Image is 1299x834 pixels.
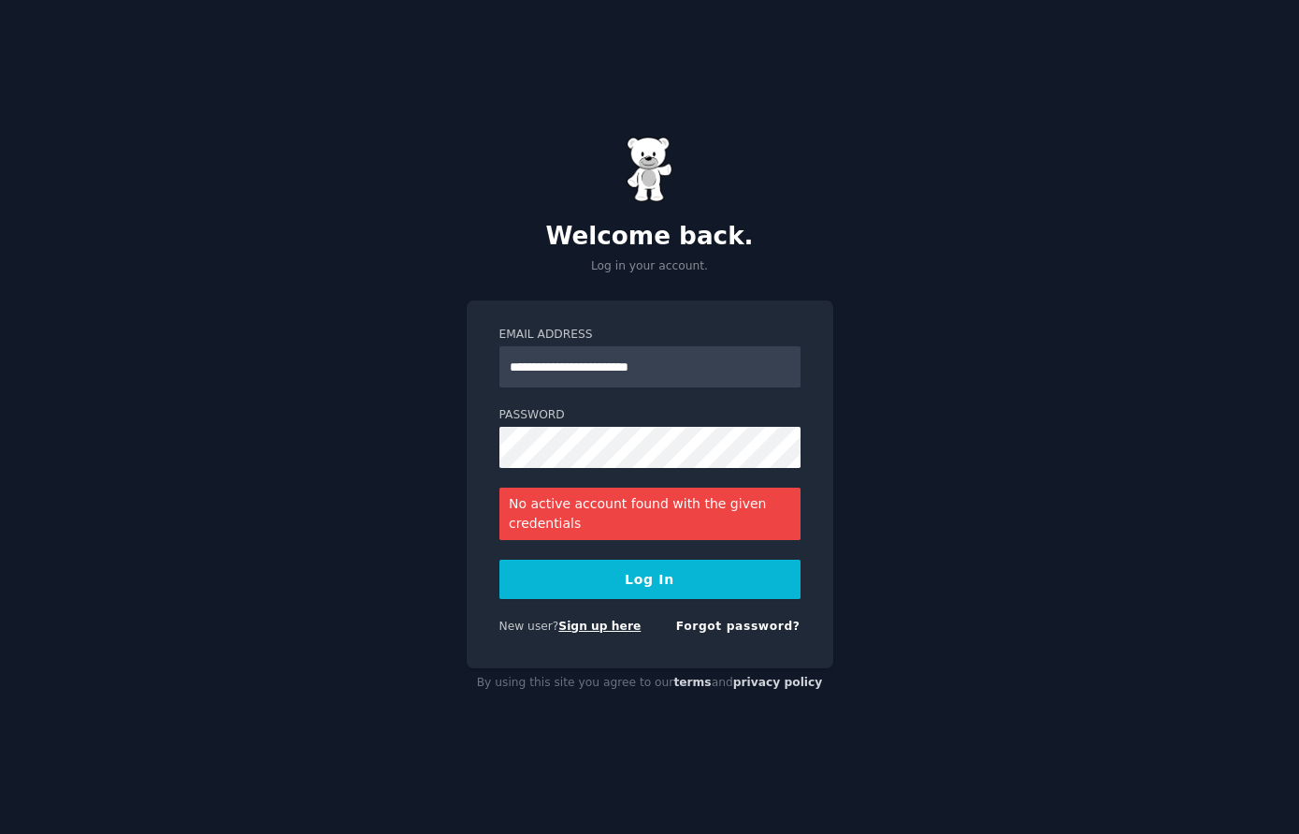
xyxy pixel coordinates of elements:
[676,620,801,633] a: Forgot password?
[733,676,823,689] a: privacy policy
[499,560,801,599] button: Log In
[499,620,559,633] span: New user?
[499,488,801,540] div: No active account found with the given credentials
[627,137,673,202] img: Gummy Bear
[467,258,833,275] p: Log in your account.
[673,676,711,689] a: terms
[499,407,801,424] label: Password
[558,620,641,633] a: Sign up here
[499,327,801,344] label: Email Address
[467,668,833,698] div: By using this site you agree to our and
[467,222,833,252] h2: Welcome back.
